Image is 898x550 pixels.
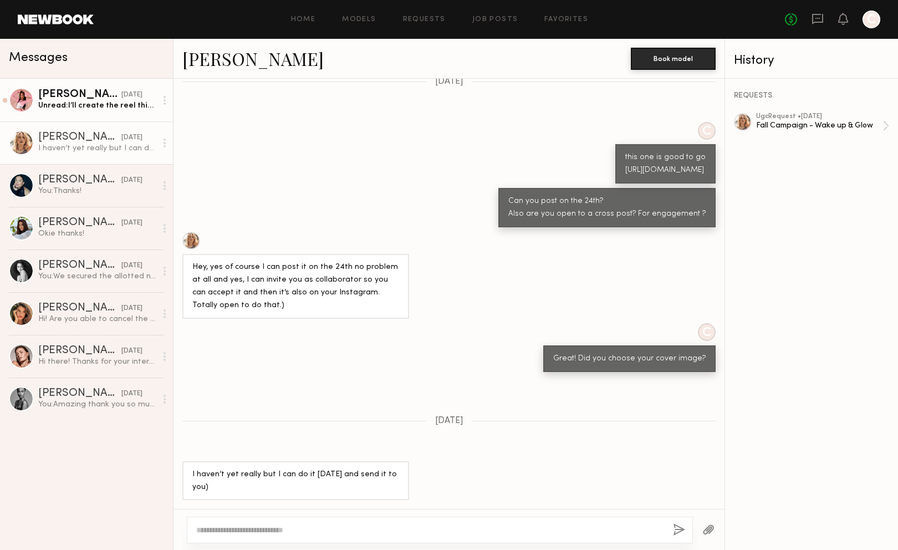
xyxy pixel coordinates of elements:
[38,143,156,154] div: I haven’t yet really but I can do it [DATE] and send it to you)
[192,261,399,312] div: Hey, yes of course I can post it on the 24th no problem at all and yes, I can invite you as colla...
[121,133,142,143] div: [DATE]
[121,175,142,186] div: [DATE]
[192,468,399,494] div: I haven’t yet really but I can do it [DATE] and send it to you)
[121,389,142,399] div: [DATE]
[38,388,121,399] div: [PERSON_NAME]
[631,48,716,70] button: Book model
[756,120,882,131] div: Fall Campaign - Wake up & Glow
[472,16,518,23] a: Job Posts
[403,16,446,23] a: Requests
[121,303,142,314] div: [DATE]
[756,113,882,120] div: ugc Request • [DATE]
[121,346,142,357] div: [DATE]
[38,100,156,111] div: Unread: I’ll create the reel this week
[38,228,156,239] div: Okie thanks!
[38,175,121,186] div: [PERSON_NAME]
[38,345,121,357] div: [PERSON_NAME]
[38,357,156,367] div: Hi there! Thanks for your interest :) Is there any flexibility in the budget? Typically for an ed...
[121,90,142,100] div: [DATE]
[38,132,121,143] div: [PERSON_NAME]
[734,92,889,100] div: REQUESTS
[553,353,706,365] div: Great! Did you choose your cover image?
[38,217,121,228] div: [PERSON_NAME]
[544,16,588,23] a: Favorites
[38,186,156,196] div: You: Thanks!
[756,113,889,139] a: ugcRequest •[DATE]Fall Campaign - Wake up & Glow
[38,303,121,314] div: [PERSON_NAME]
[38,399,156,410] div: You: Amazing thank you so much [PERSON_NAME]
[508,195,706,221] div: Can you post on the 24th? Also are you open to a cross post? For engagement ?
[863,11,880,28] a: C
[38,89,121,100] div: [PERSON_NAME]
[625,151,706,177] div: this one is good to go [URL][DOMAIN_NAME]
[435,416,463,426] span: [DATE]
[342,16,376,23] a: Models
[121,218,142,228] div: [DATE]
[182,47,324,70] a: [PERSON_NAME]
[631,53,716,63] a: Book model
[38,271,156,282] div: You: We secured the allotted number of partnerships. I will reach out if we need additional conte...
[435,77,463,86] span: [DATE]
[121,261,142,271] div: [DATE]
[9,52,68,64] span: Messages
[734,54,889,67] div: History
[38,314,156,324] div: Hi! Are you able to cancel the job please? Just want to make sure you don’t send products my way....
[291,16,316,23] a: Home
[38,260,121,271] div: [PERSON_NAME]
